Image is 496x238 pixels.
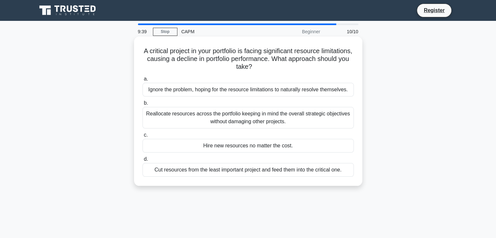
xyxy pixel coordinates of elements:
span: a. [144,76,148,82]
span: b. [144,100,148,106]
h5: A critical project in your portfolio is facing significant resource limitations, causing a declin... [142,47,354,71]
div: Ignore the problem, hoping for the resource limitations to naturally resolve themselves. [143,83,354,97]
div: Hire new resources no matter the cost. [143,139,354,153]
div: 9:39 [134,25,153,38]
div: Reallocate resources across the portfolio keeping in mind the overall strategic objectives withou... [143,107,354,128]
div: 10/10 [324,25,362,38]
a: Register [420,6,448,14]
div: Cut resources from the least important project and feed them into the critical one. [143,163,354,177]
span: c. [144,132,148,138]
div: CAPM [177,25,267,38]
span: d. [144,156,148,162]
a: Stop [153,28,177,36]
div: Beginner [267,25,324,38]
